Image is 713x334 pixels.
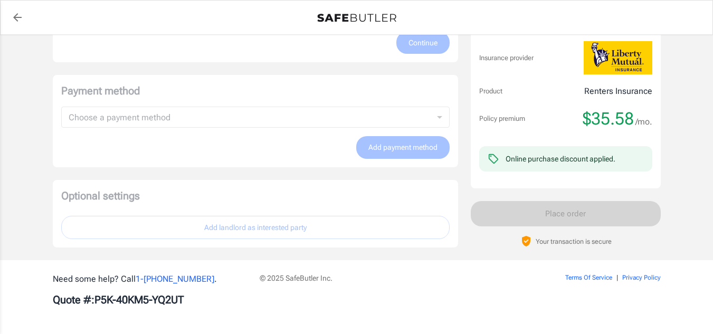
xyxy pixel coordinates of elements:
[136,274,214,284] a: 1-[PHONE_NUMBER]
[260,273,506,283] p: © 2025 SafeButler Inc.
[584,41,652,74] img: Liberty Mutual
[584,85,652,98] p: Renters Insurance
[479,53,534,63] p: Insurance provider
[479,86,502,97] p: Product
[635,114,652,129] span: /mo.
[53,293,184,306] b: Quote #: P5K-40KM5-YQ2UT
[536,236,612,246] p: Your transaction is secure
[583,108,634,129] span: $35.58
[7,7,28,28] a: back to quotes
[53,273,247,285] p: Need some help? Call .
[622,274,661,281] a: Privacy Policy
[479,113,525,124] p: Policy premium
[317,14,396,22] img: Back to quotes
[565,274,612,281] a: Terms Of Service
[616,274,618,281] span: |
[506,154,615,164] div: Online purchase discount applied.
